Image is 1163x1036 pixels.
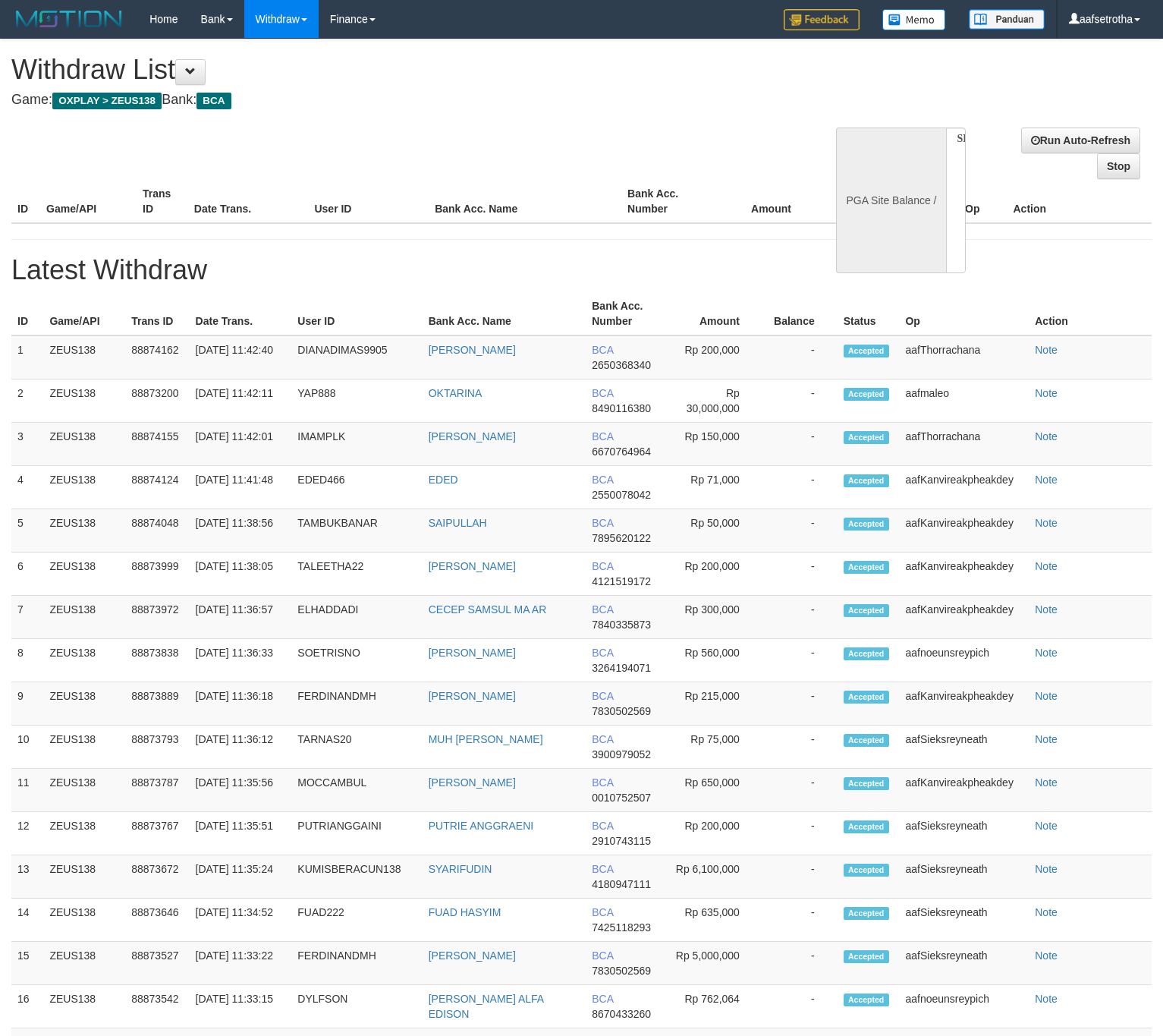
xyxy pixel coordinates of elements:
[668,812,762,855] td: Rp 200,000
[43,596,125,639] td: ZEUS138
[43,726,125,769] td: ZEUS138
[190,596,292,639] td: [DATE] 11:36:57
[668,855,762,899] td: Rp 6,100,000
[291,292,422,335] th: User ID
[762,899,838,942] td: -
[429,993,544,1020] a: [PERSON_NAME] ALFA EDISON
[125,769,189,812] td: 88873787
[429,474,458,486] a: EDED
[1035,733,1058,745] a: Note
[668,769,762,812] td: Rp 650,000
[308,180,429,223] th: User ID
[899,985,1029,1028] td: aafnoeunsreypich
[190,985,292,1028] td: [DATE] 11:33:15
[592,792,651,804] span: 0010752507
[1035,603,1058,616] a: Note
[844,734,889,747] span: Accepted
[43,855,125,899] td: ZEUS138
[43,812,125,855] td: ZEUS138
[43,769,125,812] td: ZEUS138
[291,769,422,812] td: MOCCAMBUL
[423,292,586,335] th: Bank Acc. Name
[11,379,43,423] td: 2
[844,777,889,790] span: Accepted
[190,942,292,985] td: [DATE] 11:33:22
[1035,344,1058,356] a: Note
[592,344,613,356] span: BCA
[190,726,292,769] td: [DATE] 11:36:12
[762,769,838,812] td: -
[190,855,292,899] td: [DATE] 11:35:24
[125,335,189,379] td: 88874162
[196,93,231,109] span: BCA
[668,942,762,985] td: Rp 5,000,000
[429,776,516,789] a: [PERSON_NAME]
[844,388,889,401] span: Accepted
[11,726,43,769] td: 10
[668,335,762,379] td: Rp 200,000
[762,639,838,682] td: -
[668,466,762,509] td: Rp 71,000
[43,466,125,509] td: ZEUS138
[592,921,651,934] span: 7425118293
[43,682,125,726] td: ZEUS138
[429,517,487,529] a: SAIPULLAH
[844,993,889,1006] span: Accepted
[592,517,613,529] span: BCA
[668,985,762,1028] td: Rp 762,064
[11,93,760,108] h4: Game: Bank:
[137,180,188,223] th: Trans ID
[291,379,422,423] td: YAP888
[190,335,292,379] td: [DATE] 11:42:40
[11,335,43,379] td: 1
[1035,387,1058,399] a: Note
[11,639,43,682] td: 8
[125,466,189,509] td: 88874124
[762,812,838,855] td: -
[762,423,838,466] td: -
[291,726,422,769] td: TARNAS20
[52,93,162,109] span: OXPLAY > ZEUS138
[429,820,533,832] a: PUTRIE ANGGRAENI
[43,553,125,596] td: ZEUS138
[1035,993,1058,1005] a: Note
[814,180,902,223] th: Balance
[1035,474,1058,486] a: Note
[586,292,668,335] th: Bank Acc. Number
[11,812,43,855] td: 12
[1097,153,1140,179] a: Stop
[668,423,762,466] td: Rp 150,000
[125,292,189,335] th: Trans ID
[190,509,292,553] td: [DATE] 11:38:56
[291,942,422,985] td: FERDINANDMH
[11,899,43,942] td: 14
[784,9,860,30] img: Feedback.jpg
[43,509,125,553] td: ZEUS138
[899,942,1029,985] td: aafSieksreyneath
[592,820,613,832] span: BCA
[592,705,651,717] span: 7830502569
[429,430,516,442] a: [PERSON_NAME]
[1035,906,1058,918] a: Note
[43,335,125,379] td: ZEUS138
[621,180,718,223] th: Bank Acc. Number
[899,292,1029,335] th: Op
[125,942,189,985] td: 88873527
[762,682,838,726] td: -
[291,335,422,379] td: DIANADIMAS9905
[668,553,762,596] td: Rp 200,000
[844,820,889,833] span: Accepted
[592,748,651,760] span: 3900979052
[592,863,613,875] span: BCA
[762,726,838,769] td: -
[762,553,838,596] td: -
[844,345,889,357] span: Accepted
[291,985,422,1028] td: DYLFSON
[11,942,43,985] td: 15
[592,878,651,890] span: 4180947111
[190,379,292,423] td: [DATE] 11:42:11
[592,575,651,587] span: 4121519172
[899,855,1029,899] td: aafSieksreyneath
[1035,560,1058,572] a: Note
[429,949,516,962] a: [PERSON_NAME]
